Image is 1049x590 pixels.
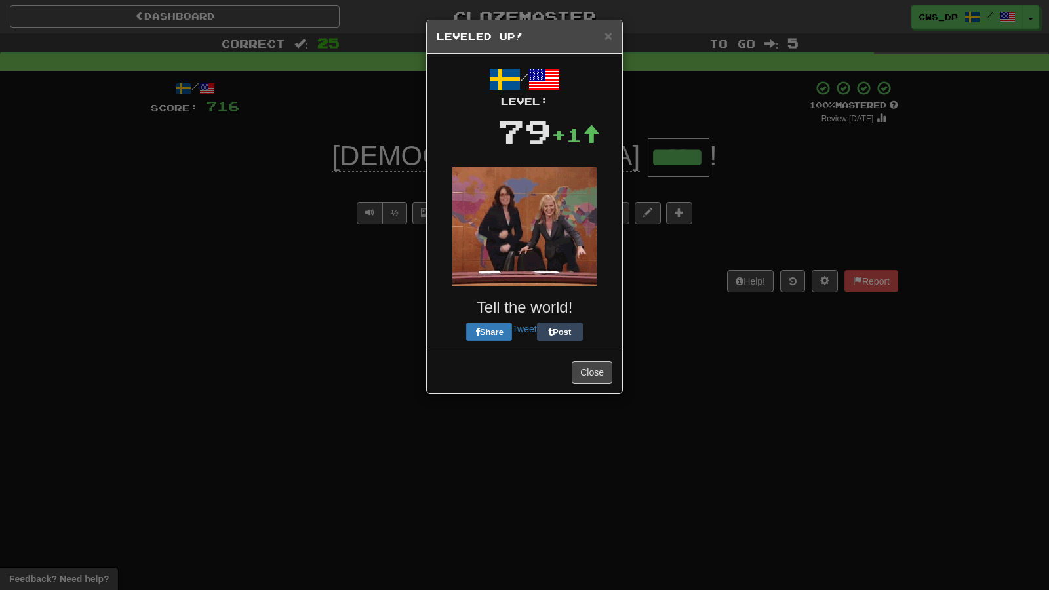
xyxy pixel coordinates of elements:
[437,30,612,43] h5: Leveled Up!
[498,108,551,154] div: 79
[437,95,612,108] div: Level:
[437,64,612,108] div: /
[512,324,536,334] a: Tweet
[437,299,612,316] h3: Tell the world!
[466,323,512,341] button: Share
[452,167,597,286] img: tina-fey-e26f0ac03c4892f6ddeb7d1003ac1ab6e81ce7d97c2ff70d0ee9401e69e3face.gif
[551,122,600,148] div: +1
[537,323,583,341] button: Post
[572,361,612,383] button: Close
[604,28,612,43] span: ×
[604,29,612,43] button: Close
